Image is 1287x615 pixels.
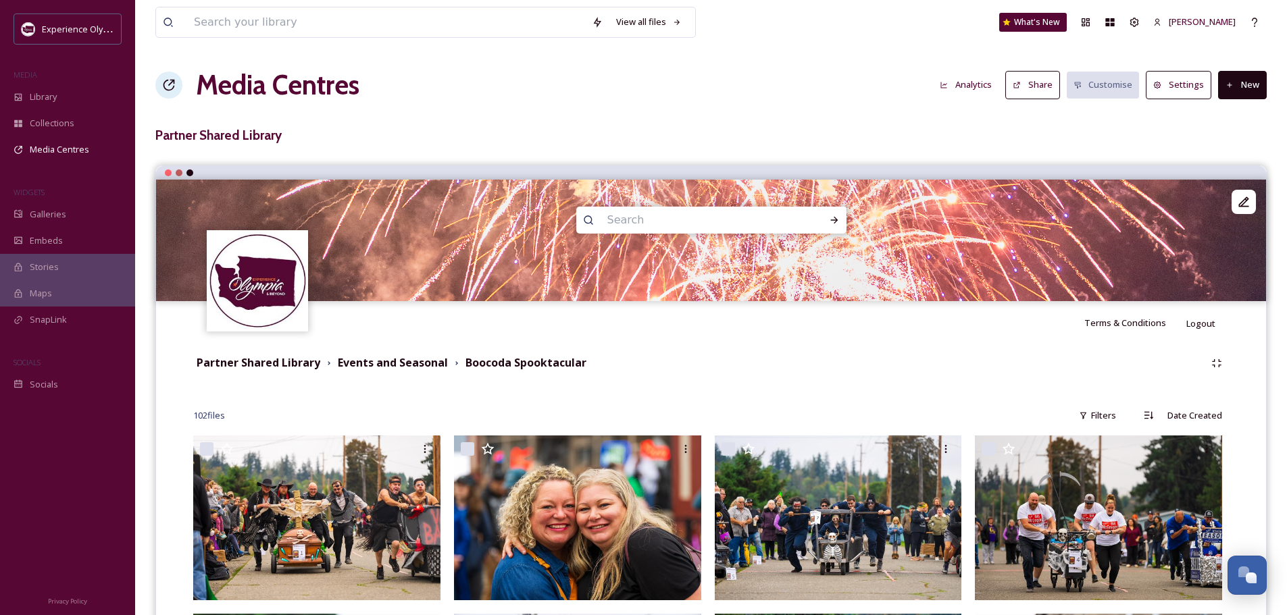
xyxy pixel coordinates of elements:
[155,126,1267,145] h3: Partner Shared Library
[30,378,58,391] span: Socials
[30,287,52,300] span: Maps
[30,313,67,326] span: SnapLink
[187,7,585,37] input: Search your library
[48,592,87,608] a: Privacy Policy
[30,117,74,130] span: Collections
[715,435,962,600] img: Boo-Coda 2023-070.jpg
[1067,72,1146,98] a: Customise
[1186,317,1215,329] span: Logout
[30,261,59,273] span: Stories
[30,90,57,103] span: Library
[193,435,440,600] img: Boo-Coda 2023-049.jpg
[1169,16,1236,28] span: [PERSON_NAME]
[197,355,320,370] strong: Partner Shared Library
[1072,402,1123,429] div: Filters
[209,232,307,329] img: download.jpeg
[338,355,448,370] strong: Events and Seasonal
[1084,315,1186,331] a: Terms & Conditions
[196,65,359,105] a: Media Centres
[1067,72,1140,98] button: Customise
[48,597,87,606] span: Privacy Policy
[999,13,1067,32] a: What's New
[601,205,786,235] input: Search
[1218,71,1267,99] button: New
[1161,402,1229,429] div: Date Created
[30,208,66,221] span: Galleries
[1084,317,1166,329] span: Terms & Conditions
[42,22,122,35] span: Experience Olympia
[14,357,41,367] span: SOCIALS
[933,72,1005,98] a: Analytics
[933,72,999,98] button: Analytics
[1228,556,1267,595] button: Open Chat
[1146,71,1218,99] a: Settings
[14,70,37,80] span: MEDIA
[1005,71,1060,99] button: Share
[465,355,586,370] strong: Boocoda Spooktacular
[609,9,688,35] a: View all files
[1146,71,1211,99] button: Settings
[1146,9,1242,35] a: [PERSON_NAME]
[193,409,225,422] span: 102 file s
[30,234,63,247] span: Embeds
[156,180,1266,301] img: Tumwater Fourth of July (27).jpg
[30,143,89,156] span: Media Centres
[14,187,45,197] span: WIDGETS
[22,22,35,36] img: download.jpeg
[975,435,1222,600] img: Boo-Coda 2023-058.jpg
[454,435,701,600] img: Boo-Coda 2023-081.jpg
